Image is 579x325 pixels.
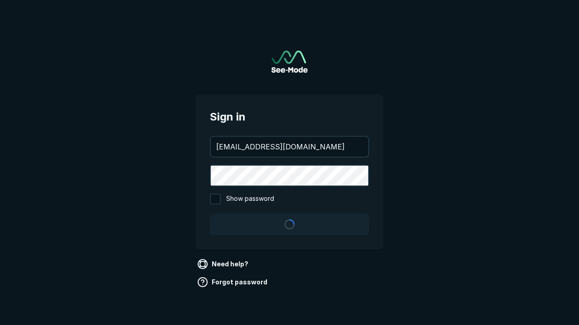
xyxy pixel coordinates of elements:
a: Forgot password [195,275,271,289]
input: your@email.com [211,137,368,157]
img: See-Mode Logo [271,51,308,73]
a: Go to sign in [271,51,308,73]
span: Sign in [210,109,369,125]
a: Need help? [195,257,252,271]
span: Show password [226,194,274,204]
